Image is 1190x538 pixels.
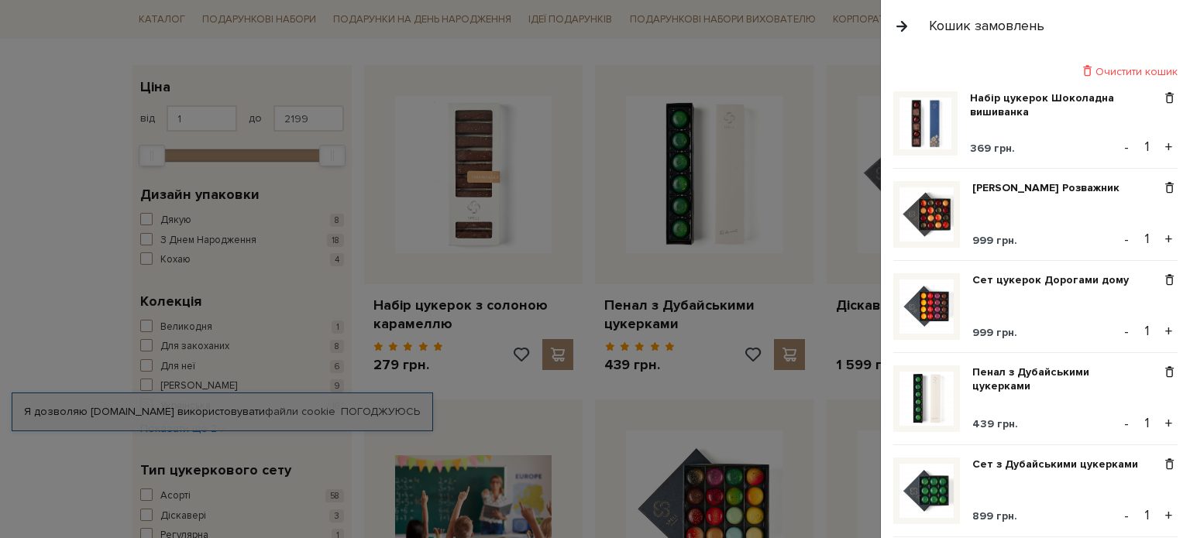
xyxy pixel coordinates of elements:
[1160,135,1178,159] button: +
[1119,320,1134,343] button: -
[1160,320,1178,343] button: +
[972,417,1018,430] span: 439 грн.
[970,142,1015,155] span: 369 грн.
[1160,412,1178,435] button: +
[972,181,1131,195] a: [PERSON_NAME] Розважник
[972,273,1140,287] a: Сет цукерок Дорогами дому
[893,64,1178,79] div: Очистити кошик
[899,464,954,518] img: Сет з Дубайськими цукерками
[972,234,1017,247] span: 999 грн.
[972,326,1017,339] span: 999 грн.
[899,279,954,334] img: Сет цукерок Дорогами дому
[1119,504,1134,527] button: -
[1119,412,1134,435] button: -
[972,365,1161,393] a: Пенал з Дубайськими цукерками
[972,457,1150,471] a: Сет з Дубайськими цукерками
[1160,228,1178,251] button: +
[1119,135,1134,159] button: -
[970,91,1161,119] a: Набір цукерок Шоколадна вишиванка
[1119,228,1134,251] button: -
[1160,504,1178,527] button: +
[972,509,1017,523] span: 899 грн.
[899,187,954,242] img: Сет цукерок Розважник
[899,372,954,426] img: Пенал з Дубайськими цукерками
[899,98,951,149] img: Набір цукерок Шоколадна вишиванка
[929,17,1044,35] div: Кошик замовлень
